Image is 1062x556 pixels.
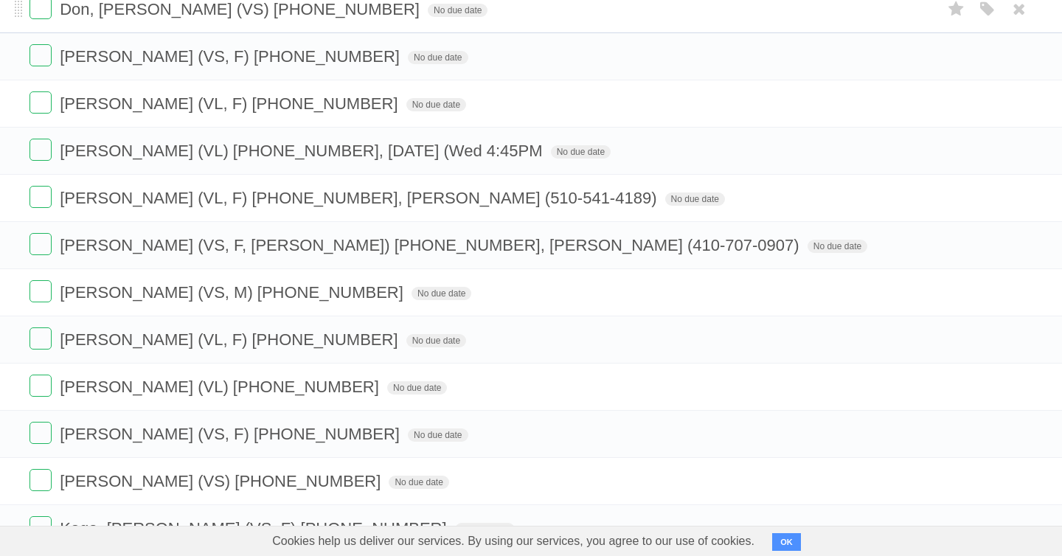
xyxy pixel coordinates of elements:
[60,283,407,302] span: [PERSON_NAME] (VS, M) [PHONE_NUMBER]
[60,472,384,490] span: [PERSON_NAME] (VS) [PHONE_NUMBER]
[389,476,448,489] span: No due date
[412,287,471,300] span: No due date
[29,280,52,302] label: Done
[406,334,466,347] span: No due date
[29,139,52,161] label: Done
[60,142,546,160] span: [PERSON_NAME] (VL) [PHONE_NUMBER], [DATE] (Wed 4:45PM
[29,375,52,397] label: Done
[29,516,52,538] label: Done
[29,91,52,114] label: Done
[551,145,611,159] span: No due date
[808,240,867,253] span: No due date
[455,523,515,536] span: No due date
[29,233,52,255] label: Done
[665,192,725,206] span: No due date
[387,381,447,395] span: No due date
[29,186,52,208] label: Done
[60,189,660,207] span: [PERSON_NAME] (VL, F) [PHONE_NUMBER], [PERSON_NAME] (510-541-4189)
[60,236,803,254] span: [PERSON_NAME] (VS, F, [PERSON_NAME]) [PHONE_NUMBER], [PERSON_NAME] (410-707-0907)
[29,469,52,491] label: Done
[428,4,487,17] span: No due date
[772,533,801,551] button: OK
[60,519,450,538] span: Koga, [PERSON_NAME] (VS, F) [PHONE_NUMBER]
[60,47,403,66] span: [PERSON_NAME] (VS, F) [PHONE_NUMBER]
[29,327,52,350] label: Done
[60,94,401,113] span: [PERSON_NAME] (VL, F) [PHONE_NUMBER]
[60,378,383,396] span: [PERSON_NAME] (VL) [PHONE_NUMBER]
[406,98,466,111] span: No due date
[60,330,401,349] span: [PERSON_NAME] (VL, F) [PHONE_NUMBER]
[408,428,468,442] span: No due date
[408,51,468,64] span: No due date
[257,527,769,556] span: Cookies help us deliver our services. By using our services, you agree to our use of cookies.
[60,425,403,443] span: [PERSON_NAME] (VS, F) [PHONE_NUMBER]
[29,44,52,66] label: Done
[29,422,52,444] label: Done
